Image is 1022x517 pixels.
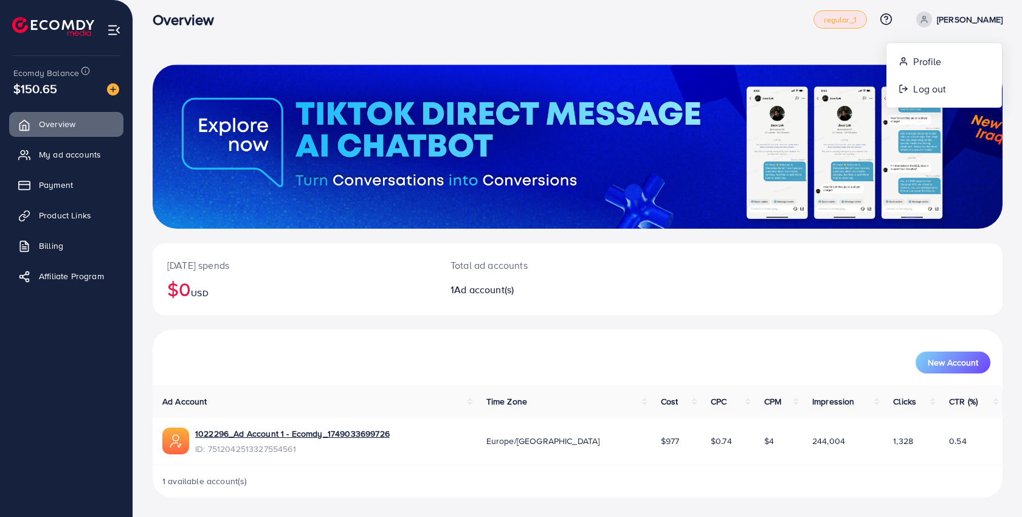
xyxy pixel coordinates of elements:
[195,443,390,455] span: ID: 7512042513327554561
[153,11,224,29] h3: Overview
[9,234,123,258] a: Billing
[191,287,208,299] span: USD
[39,240,63,252] span: Billing
[195,428,390,440] a: 1022296_Ad Account 1 - Ecomdy_1749033699726
[162,475,247,487] span: 1 available account(s)
[9,203,123,227] a: Product Links
[167,258,421,272] p: [DATE] spends
[661,395,678,408] span: Cost
[886,43,1003,108] ul: [PERSON_NAME]
[13,80,57,97] span: $150.65
[893,435,913,447] span: 1,328
[937,12,1003,27] p: [PERSON_NAME]
[764,435,774,447] span: $4
[39,209,91,221] span: Product Links
[711,395,727,408] span: CPC
[39,179,73,191] span: Payment
[949,435,967,447] span: 0.54
[813,10,866,29] a: regular_1
[764,395,781,408] span: CPM
[486,435,600,447] span: Europe/[GEOGRAPHIC_DATA]
[451,258,634,272] p: Total ad accounts
[107,83,119,95] img: image
[661,435,680,447] span: $977
[916,352,990,373] button: New Account
[454,283,514,296] span: Ad account(s)
[913,82,946,96] span: Log out
[9,264,123,288] a: Affiliate Program
[39,270,104,282] span: Affiliate Program
[39,148,101,161] span: My ad accounts
[913,54,941,69] span: Profile
[824,16,856,24] span: regular_1
[9,142,123,167] a: My ad accounts
[812,435,845,447] span: 244,004
[486,395,527,408] span: Time Zone
[711,435,732,447] span: $0.74
[893,395,916,408] span: Clicks
[9,112,123,136] a: Overview
[107,23,121,37] img: menu
[12,17,94,36] img: logo
[162,395,207,408] span: Ad Account
[970,462,1013,508] iframe: Chat
[949,395,978,408] span: CTR (%)
[812,395,855,408] span: Impression
[911,12,1003,27] a: [PERSON_NAME]
[9,173,123,197] a: Payment
[39,118,75,130] span: Overview
[928,358,978,367] span: New Account
[13,67,79,79] span: Ecomdy Balance
[162,428,189,454] img: ic-ads-acc.e4c84228.svg
[451,284,634,296] h2: 1
[167,277,421,300] h2: $0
